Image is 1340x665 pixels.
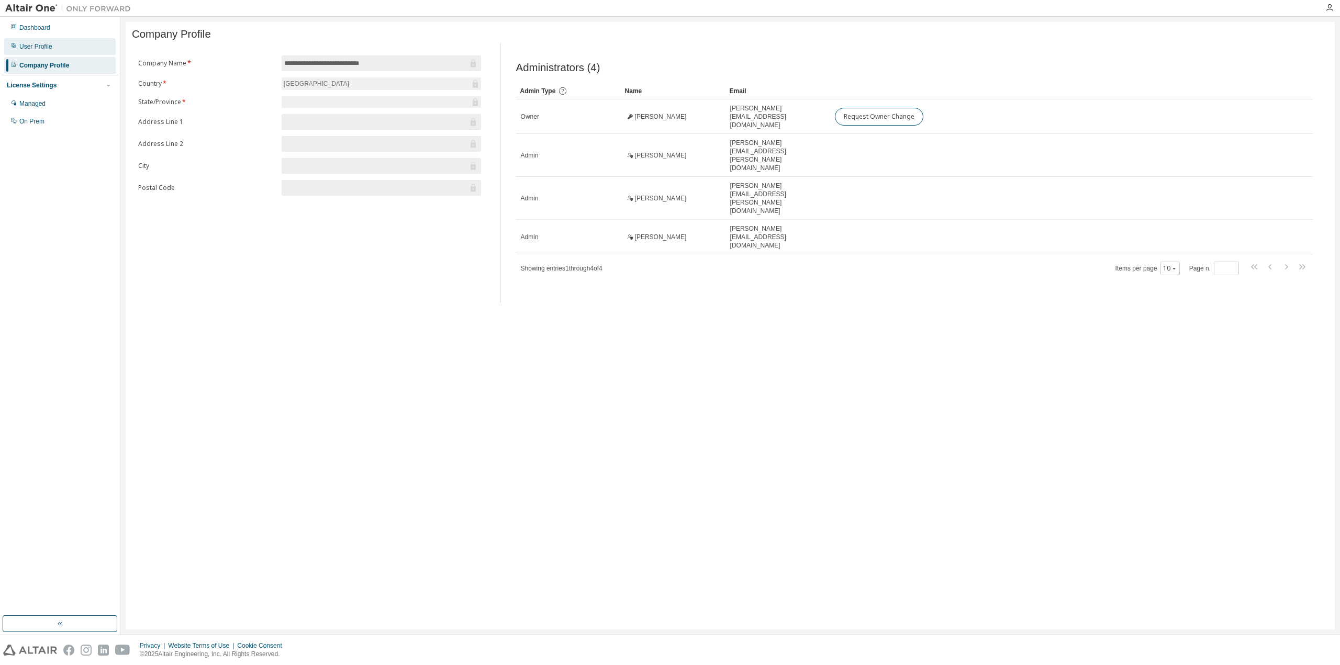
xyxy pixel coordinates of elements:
span: [PERSON_NAME][EMAIL_ADDRESS][PERSON_NAME][DOMAIN_NAME] [730,139,825,172]
label: Postal Code [138,184,275,192]
span: Showing entries 1 through 4 of 4 [521,265,602,272]
div: Managed [19,99,46,108]
span: Admin [521,233,539,241]
label: City [138,162,275,170]
span: Admin [521,151,539,160]
label: State/Province [138,98,275,106]
div: License Settings [7,81,57,89]
span: [PERSON_NAME][EMAIL_ADDRESS][DOMAIN_NAME] [730,104,825,129]
span: [PERSON_NAME] [635,151,687,160]
div: Website Terms of Use [168,641,237,650]
span: [PERSON_NAME][EMAIL_ADDRESS][DOMAIN_NAME] [730,224,825,250]
div: Cookie Consent [237,641,288,650]
label: Address Line 2 [138,140,275,148]
span: Items per page [1115,262,1180,275]
span: [PERSON_NAME] [635,194,687,202]
span: Admin Type [520,87,556,95]
span: [PERSON_NAME] [635,233,687,241]
div: Dashboard [19,24,50,32]
button: 10 [1163,264,1177,273]
span: Administrators (4) [516,62,600,74]
img: linkedin.svg [98,645,109,656]
div: User Profile [19,42,52,51]
div: Privacy [140,641,168,650]
span: [PERSON_NAME] [635,112,687,121]
span: Company Profile [132,28,211,40]
div: On Prem [19,117,44,126]
span: [PERSON_NAME][EMAIL_ADDRESS][PERSON_NAME][DOMAIN_NAME] [730,182,825,215]
span: Admin [521,194,539,202]
div: Name [625,83,721,99]
div: [GEOGRAPHIC_DATA] [282,77,481,90]
img: instagram.svg [81,645,92,656]
p: © 2025 Altair Engineering, Inc. All Rights Reserved. [140,650,288,659]
label: Address Line 1 [138,118,275,126]
img: Altair One [5,3,136,14]
label: Country [138,80,275,88]
div: [GEOGRAPHIC_DATA] [282,78,351,89]
div: Company Profile [19,61,69,70]
button: Request Owner Change [835,108,923,126]
span: Owner [521,112,539,121]
img: youtube.svg [115,645,130,656]
label: Company Name [138,59,275,67]
span: Page n. [1189,262,1239,275]
img: facebook.svg [63,645,74,656]
img: altair_logo.svg [3,645,57,656]
div: Email [730,83,826,99]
